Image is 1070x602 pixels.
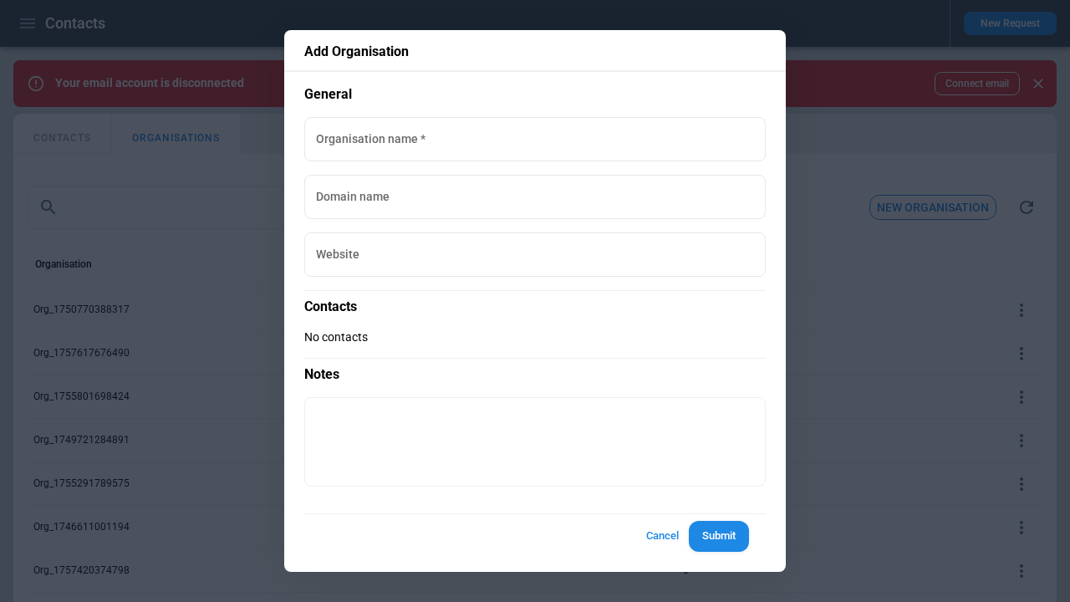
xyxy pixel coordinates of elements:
[304,358,766,384] p: Notes
[304,330,766,344] p: No contacts
[635,521,689,552] button: Cancel
[304,290,766,316] p: Contacts
[304,43,766,60] p: Add Organisation
[304,85,766,104] p: General
[689,521,749,552] button: Submit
